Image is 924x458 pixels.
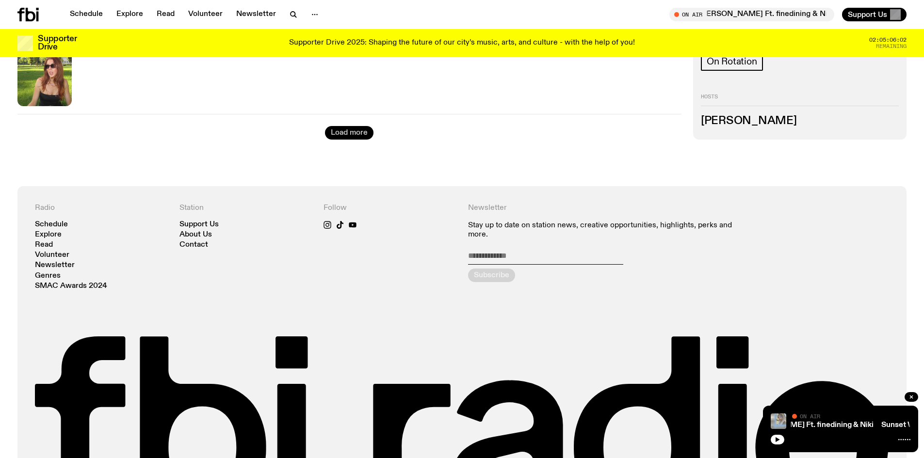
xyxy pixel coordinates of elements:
button: Load more [325,126,373,140]
a: Arvos with [PERSON_NAME][DATE] [72,39,198,106]
a: Newsletter [230,8,282,21]
span: Remaining [876,44,907,49]
a: SMAC Awards 2024 [35,283,107,290]
h4: Station [179,204,312,213]
a: On Rotation [701,52,763,71]
a: Read [35,241,53,249]
a: Schedule [35,221,68,228]
button: Support Us [842,8,907,21]
h2: Hosts [701,94,899,106]
h4: Radio [35,204,168,213]
span: On Air [800,413,820,419]
a: Support Us [179,221,219,228]
button: Subscribe [468,268,515,282]
a: Sunset With [PERSON_NAME] Ft. finedining & Niki [695,421,874,429]
h3: Supporter Drive [38,35,77,51]
a: Explore [35,231,62,238]
h3: [PERSON_NAME] [701,116,899,126]
a: Explore [111,8,149,21]
span: Support Us [848,10,887,19]
a: Contact [179,241,208,249]
a: Genres [35,272,61,280]
a: Volunteer [35,252,69,259]
a: Schedule [64,8,109,21]
p: Stay up to date on station news, creative opportunities, highlights, perks and more. [468,221,745,239]
span: On Rotation [707,56,757,67]
h4: Newsletter [468,204,745,213]
p: Supporter Drive 2025: Shaping the future of our city’s music, arts, and culture - with the help o... [289,39,635,47]
a: Volunteer [182,8,228,21]
h4: Follow [324,204,456,213]
button: On AirSunset With [PERSON_NAME] Ft. finedining & Niki [669,8,834,21]
span: 02:05:06:02 [869,37,907,43]
a: Read [151,8,180,21]
a: Newsletter [35,262,75,269]
a: About Us [179,231,212,238]
img: Lizzie Bowles is sitting in a bright green field of grass, with dark sunglasses and a black top. ... [17,34,72,106]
